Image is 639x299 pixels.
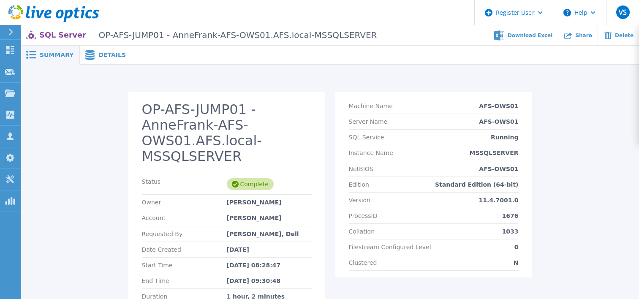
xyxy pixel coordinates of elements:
div: [DATE] [227,246,312,253]
p: Running [491,134,518,141]
p: Server Name [349,118,388,125]
p: Filestream Configured Level [349,244,431,250]
div: [DATE] 08:28:47 [227,262,312,269]
p: 1676 [502,212,519,219]
div: Complete [227,178,274,190]
p: MSSQLSERVER [470,149,519,156]
p: Instance Name [349,149,393,156]
p: ProcessID [349,212,378,219]
p: Account [142,215,227,221]
span: Share [575,33,592,38]
div: [PERSON_NAME] [227,215,312,221]
p: 11.4.7001.0 [479,197,519,204]
p: Collation [349,228,375,235]
span: Details [98,52,126,58]
div: [PERSON_NAME], Dell [227,231,312,237]
span: VS [619,9,627,16]
p: Standard Edition (64-bit) [435,181,518,188]
div: [PERSON_NAME] [227,199,312,206]
span: Delete [615,33,634,38]
p: Version [349,197,370,204]
p: Requested By [142,231,227,237]
p: N [514,259,519,266]
span: Download Excel [508,33,552,38]
p: AFS-OWS01 [479,103,518,109]
p: Edition [349,181,369,188]
p: Start Time [142,262,227,269]
p: 0 [514,244,519,250]
p: Machine Name [349,103,393,109]
p: 1033 [502,228,519,235]
p: SQL Service [349,134,384,141]
div: [DATE] 09:30:48 [227,277,312,284]
p: Status [142,178,227,190]
p: Clustered [349,259,377,266]
p: Date Created [142,246,227,253]
p: AFS-OWS01 [479,166,518,172]
span: OP-AFS-JUMP01 - AnneFrank-AFS-OWS01.AFS.local-MSSQLSERVER [93,30,377,40]
span: Summary [40,52,73,58]
p: End Time [142,277,227,284]
h2: OP-AFS-JUMP01 - AnneFrank-AFS-OWS01.AFS.local-MSSQLSERVER [142,102,312,164]
p: SQL Server [39,30,377,40]
p: NetBIOS [349,166,373,172]
p: Owner [142,199,227,206]
p: AFS-OWS01 [479,118,518,125]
